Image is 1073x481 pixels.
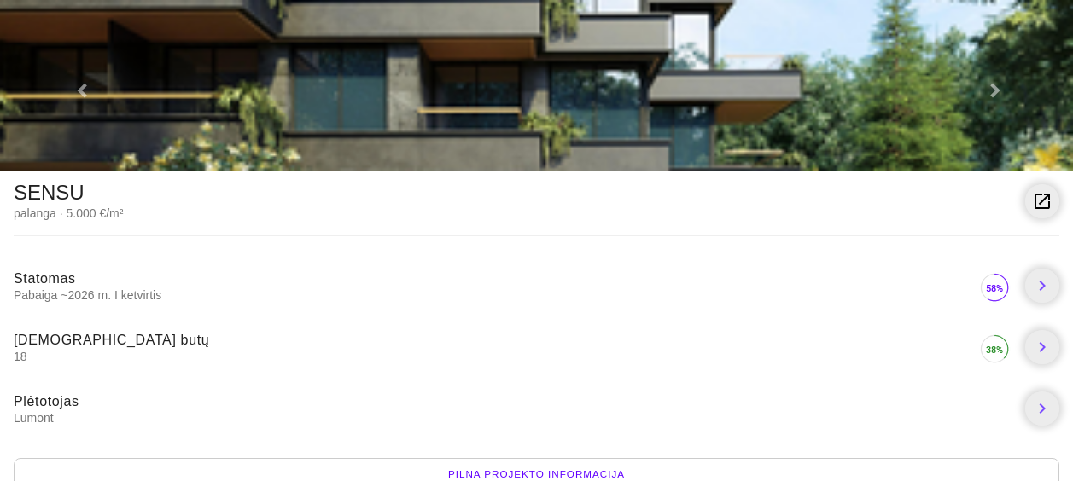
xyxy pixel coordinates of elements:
div: SENSU [14,184,123,201]
a: chevron_right [1025,269,1059,303]
span: Lumont [14,410,1012,426]
span: 18 [14,349,977,364]
span: Statomas [14,271,76,286]
i: launch [1032,191,1053,212]
div: palanga · 5.000 €/m² [14,205,123,222]
span: Pabaiga ~2026 m. I ketvirtis [14,287,977,303]
a: launch [1025,184,1059,218]
span: [DEMOGRAPHIC_DATA] butų [14,333,209,347]
i: chevron_right [1032,398,1053,419]
a: chevron_right [1025,330,1059,364]
span: Plėtotojas [14,394,79,409]
a: chevron_right [1025,391,1059,426]
i: chevron_right [1032,275,1053,296]
i: chevron_right [1032,337,1053,357]
img: 58 [977,270,1012,304]
img: 38 [977,332,1012,366]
